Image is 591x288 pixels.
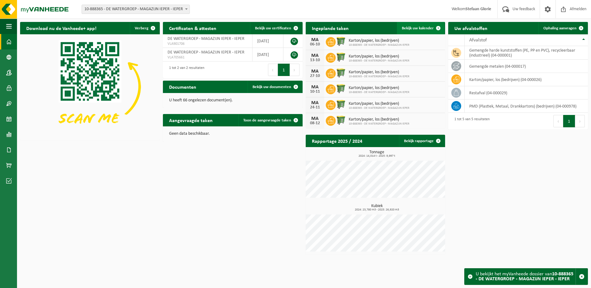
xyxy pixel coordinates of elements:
button: Previous [553,115,563,127]
button: Previous [268,64,278,76]
img: WB-0770-HPE-GN-51 [336,52,346,62]
h2: Aangevraagde taken [163,114,219,126]
p: Geen data beschikbaar. [169,132,296,136]
h2: Documenten [163,81,202,93]
div: MA [309,69,321,74]
img: WB-0770-HPE-GN-51 [336,68,346,78]
a: Toon de aangevraagde taken [238,114,302,126]
td: [DATE] [253,34,283,48]
button: Next [575,115,585,127]
span: Karton/papier, los (bedrijven) [349,101,409,106]
td: karton/papier, los (bedrijven) (04-000026) [465,73,588,86]
span: DE WATERGROEP - MAGAZIJN IEPER - IEPER [168,36,244,41]
a: Ophaling aanvragen [538,22,587,34]
span: Bekijk uw kalender [402,26,434,30]
div: MA [309,53,321,58]
span: Karton/papier, los (bedrijven) [349,38,409,43]
td: gemengde metalen (04-000017) [465,60,588,73]
span: Bekijk uw certificaten [255,26,291,30]
span: 10-888365 - DE WATERGROEP - MAGAZIJN IEPER [349,75,409,78]
img: Download de VHEPlus App [20,34,160,139]
td: [DATE] [253,48,283,61]
div: 24-11 [309,105,321,110]
h3: Tonnage [309,150,445,158]
span: DE WATERGROEP - MAGAZIJN IEPER - IEPER [168,50,244,55]
span: Karton/papier, los (bedrijven) [349,54,409,59]
td: PMD (Plastiek, Metaal, Drankkartons) (bedrijven) (04-000978) [465,100,588,113]
div: 08-12 [309,121,321,125]
span: Afvalstof [469,38,487,43]
span: 2024: 14,014 t - 2025: 9,997 t [309,155,445,158]
a: Bekijk uw documenten [248,81,302,93]
span: 10-888365 - DE WATERGROEP - MAGAZIJN IEPER [349,43,409,47]
div: 06-10 [309,42,321,47]
div: 10-11 [309,90,321,94]
div: MA [309,85,321,90]
img: WB-0770-HPE-GN-51 [336,115,346,125]
h2: Uw afvalstoffen [448,22,494,34]
span: 10-888365 - DE WATERGROEP - MAGAZIJN IEPER [349,59,409,63]
span: Karton/papier, los (bedrijven) [349,86,409,91]
span: 10-888365 - DE WATERGROEP - MAGAZIJN IEPER [349,91,409,94]
a: Bekijk uw certificaten [250,22,302,34]
span: Ophaling aanvragen [543,26,576,30]
span: Verberg [135,26,148,30]
h2: Download nu de Vanheede+ app! [20,22,103,34]
span: Toon de aangevraagde taken [243,118,291,122]
span: Karton/papier, los (bedrijven) [349,117,409,122]
h2: Ingeplande taken [306,22,355,34]
span: 10-888365 - DE WATERGROEP - MAGAZIJN IEPER [349,106,409,110]
img: WB-0770-HPE-GN-51 [336,36,346,47]
button: 1 [278,64,290,76]
h2: Rapportage 2025 / 2024 [306,135,368,147]
span: 10-888365 - DE WATERGROEP - MAGAZIJN IEPER - IEPER [82,5,189,14]
img: WB-0770-HPE-GN-51 [336,83,346,94]
p: U heeft 66 ongelezen document(en). [169,98,296,103]
div: 13-10 [309,58,321,62]
a: Bekijk uw kalender [397,22,444,34]
div: MA [309,37,321,42]
strong: Stefaan Glorie [466,7,491,11]
strong: 10-888365 - DE WATERGROEP - MAGAZIJN IEPER - IEPER [476,272,573,282]
div: 1 tot 2 van 2 resultaten [166,63,204,77]
h3: Kubiek [309,204,445,211]
span: 2024: 23,780 m3 - 2025: 26,920 m3 [309,208,445,211]
div: U bekijkt het myVanheede dossier van [476,269,576,285]
td: restafval (04-000029) [465,86,588,100]
a: Bekijk rapportage [399,135,444,147]
button: Verberg [130,22,159,34]
div: 27-10 [309,74,321,78]
span: Karton/papier, los (bedrijven) [349,70,409,75]
h2: Certificaten & attesten [163,22,223,34]
span: VLA901706 [168,41,248,46]
span: 10-888365 - DE WATERGROEP - MAGAZIJN IEPER [349,122,409,126]
div: 1 tot 5 van 5 resultaten [451,114,490,128]
div: MA [309,116,321,121]
div: MA [309,100,321,105]
img: WB-0770-HPE-GN-51 [336,99,346,110]
span: VLA705661 [168,55,248,60]
button: 1 [563,115,575,127]
td: gemengde harde kunststoffen (PE, PP en PVC), recycleerbaar (industrieel) (04-000001) [465,46,588,60]
button: Next [290,64,300,76]
span: Bekijk uw documenten [253,85,291,89]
